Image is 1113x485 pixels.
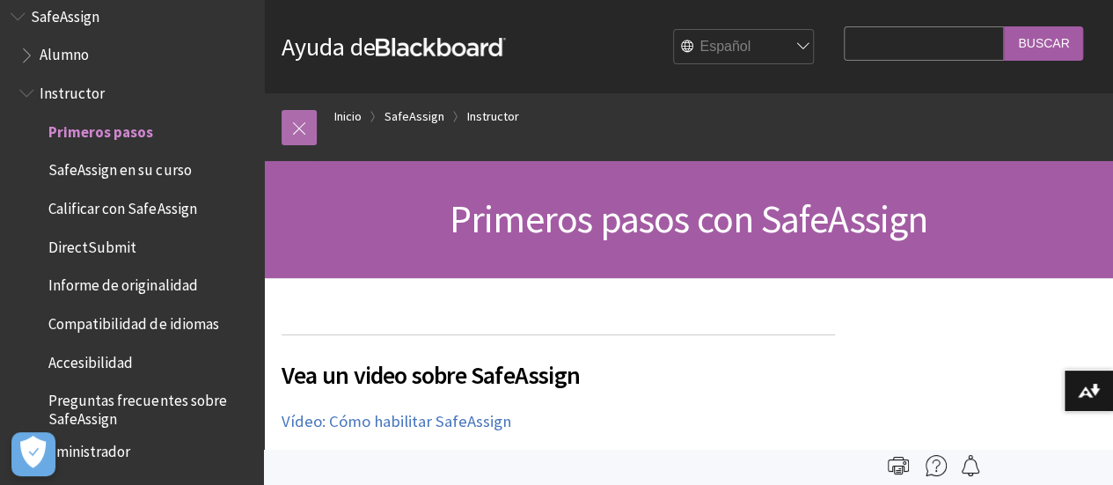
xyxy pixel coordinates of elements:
input: Buscar [1004,26,1083,61]
span: Instructor [40,78,105,102]
span: Informe de originalidad [48,271,197,295]
button: Abrir preferencias [11,432,55,476]
span: Compatibilidad de idiomas [48,309,218,333]
span: Calificar con SafeAssign [48,194,196,217]
span: Primeros pasos [48,117,153,141]
span: SafeAssign en su curso [48,156,191,180]
a: Vídeo: Cómo habilitar SafeAssign [282,411,511,432]
a: Instructor [467,106,519,128]
img: More help [926,455,947,476]
span: Preguntas frecuentes sobre SafeAssign [48,386,252,428]
a: Ayuda deBlackboard [282,31,506,62]
span: SafeAssign [31,2,99,26]
span: Primeros pasos con SafeAssign [450,195,928,243]
span: DirectSubmit [48,232,136,256]
nav: Book outline for Blackboard SafeAssign [11,2,253,466]
a: SafeAssign [384,106,444,128]
span: Administrador [40,437,130,460]
span: Accesibilidad [48,348,133,371]
span: Alumno [40,40,89,64]
a: Inicio [334,106,362,128]
img: Print [888,455,909,476]
img: Follow this page [960,455,981,476]
strong: Blackboard [376,38,506,56]
select: Site Language Selector [674,30,815,65]
h2: Vea un video sobre SafeAssign [282,334,835,393]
